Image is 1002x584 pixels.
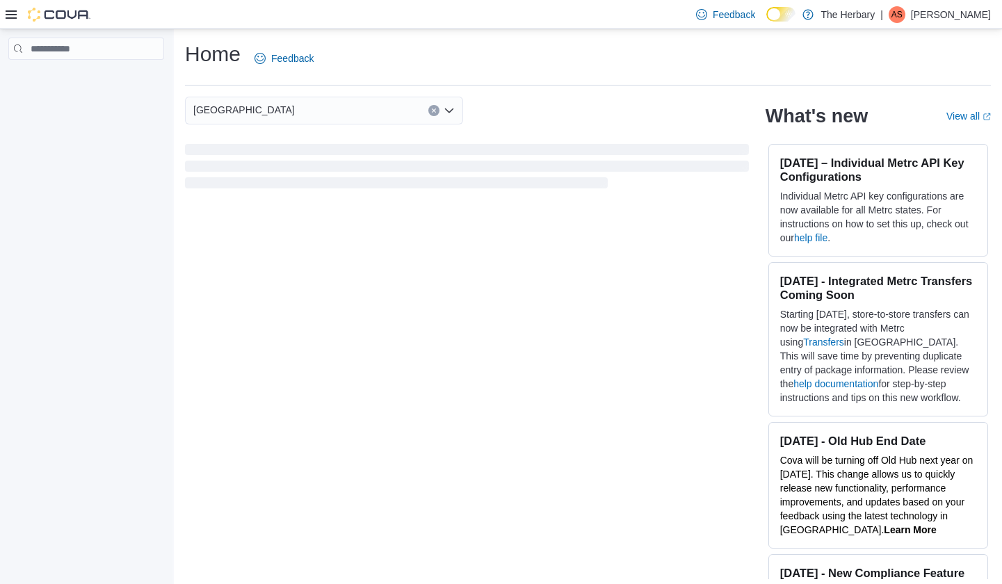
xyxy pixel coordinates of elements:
[889,6,905,23] div: Alex Saez
[8,63,164,96] nav: Complex example
[780,156,976,184] h3: [DATE] – Individual Metrc API Key Configurations
[821,6,875,23] p: The Herbary
[713,8,755,22] span: Feedback
[444,105,455,116] button: Open list of options
[793,378,878,389] a: help documentation
[803,336,844,348] a: Transfers
[766,7,795,22] input: Dark Mode
[880,6,883,23] p: |
[794,232,827,243] a: help file
[780,189,976,245] p: Individual Metrc API key configurations are now available for all Metrc states. For instructions ...
[983,113,991,121] svg: External link
[766,105,868,127] h2: What's new
[193,102,295,118] span: [GEOGRAPHIC_DATA]
[780,274,976,302] h3: [DATE] - Integrated Metrc Transfers Coming Soon
[780,307,976,405] p: Starting [DATE], store-to-store transfers can now be integrated with Metrc using in [GEOGRAPHIC_D...
[185,40,241,68] h1: Home
[780,455,973,535] span: Cova will be turning off Old Hub next year on [DATE]. This change allows us to quickly release ne...
[428,105,439,116] button: Clear input
[690,1,761,29] a: Feedback
[911,6,991,23] p: [PERSON_NAME]
[891,6,903,23] span: AS
[28,8,90,22] img: Cova
[780,434,976,448] h3: [DATE] - Old Hub End Date
[271,51,314,65] span: Feedback
[185,147,749,191] span: Loading
[884,524,936,535] a: Learn More
[249,44,319,72] a: Feedback
[946,111,991,122] a: View allExternal link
